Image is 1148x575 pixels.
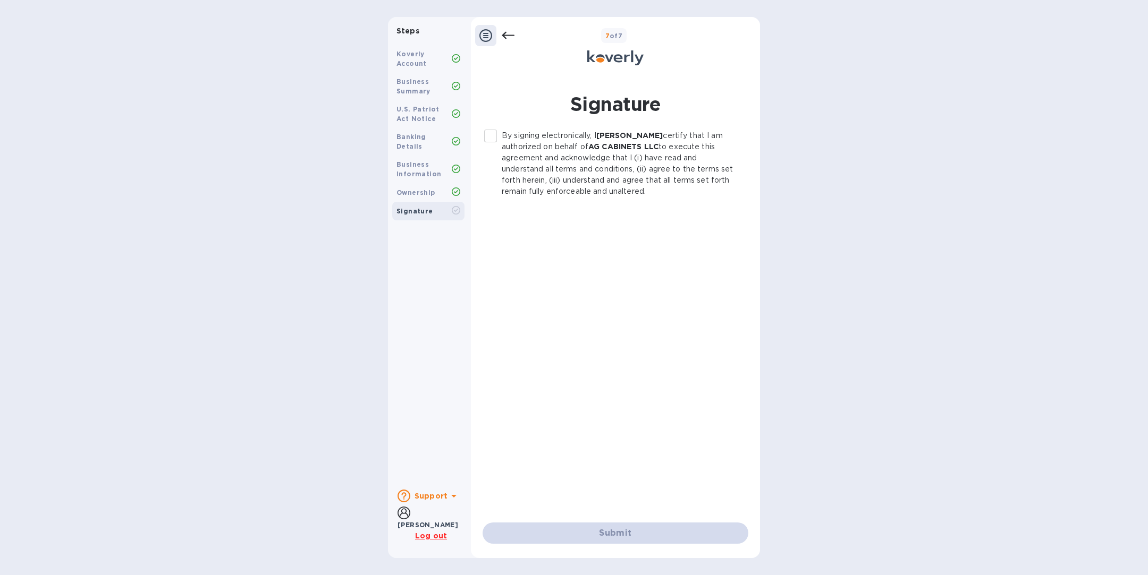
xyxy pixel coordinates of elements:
[605,32,623,40] b: of 7
[396,105,440,123] b: U.S. Patriot Act Notice
[483,91,748,117] h1: Signature
[398,521,458,529] b: [PERSON_NAME]
[396,27,419,35] b: Steps
[415,492,448,500] b: Support
[596,131,663,140] b: [PERSON_NAME]
[502,130,740,197] p: By signing electronically, I certify that I am authorized on behalf of to execute this agreement ...
[605,32,610,40] span: 7
[396,188,435,196] b: Ownership
[396,50,427,67] b: Koverly Account
[396,78,430,95] b: Business Summary
[588,142,659,151] b: AG CABINETS LLC
[396,207,433,215] b: Signature
[396,160,441,178] b: Business Information
[396,133,426,150] b: Banking Details
[415,531,447,540] u: Log out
